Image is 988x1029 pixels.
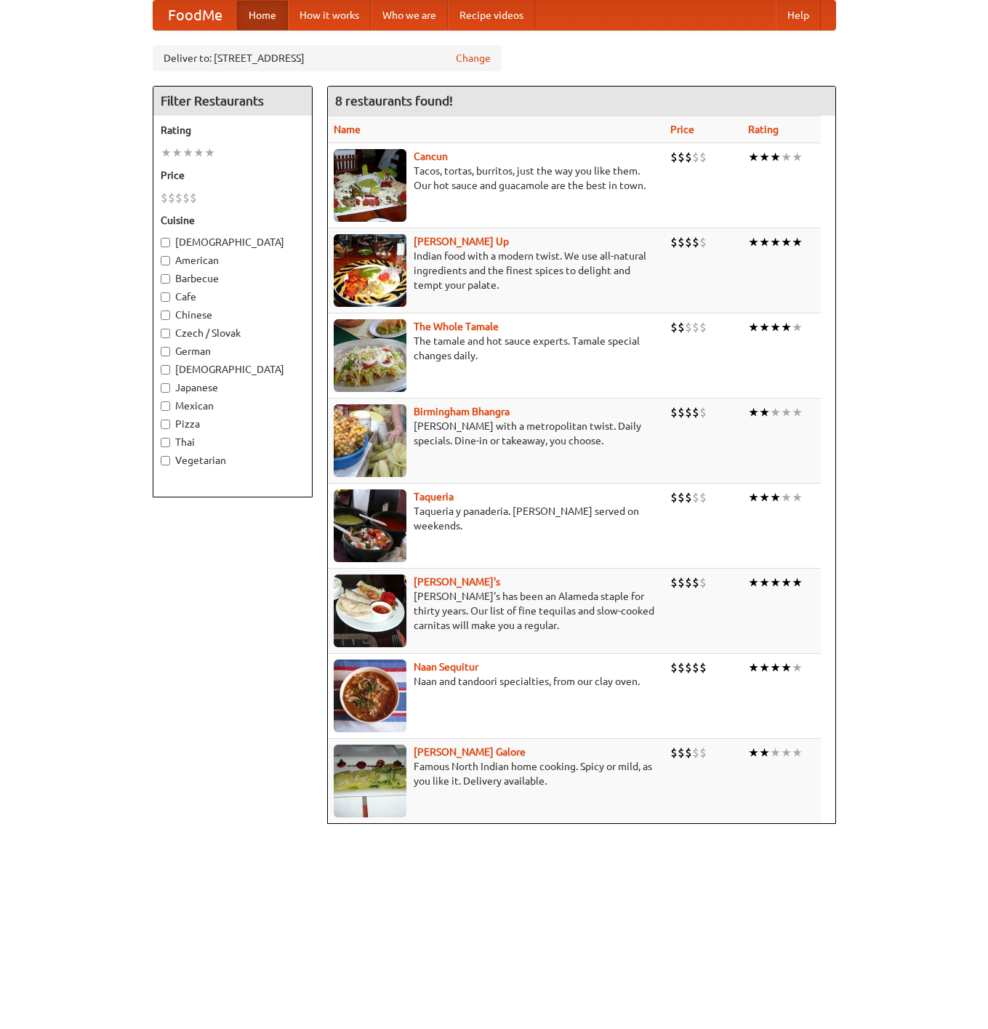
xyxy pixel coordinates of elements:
[161,253,305,268] label: American
[161,456,170,465] input: Vegetarian
[161,383,170,393] input: Japanese
[161,365,170,375] input: [DEMOGRAPHIC_DATA]
[692,234,699,250] li: $
[153,1,237,30] a: FoodMe
[770,149,781,165] li: ★
[161,190,168,206] li: $
[748,149,759,165] li: ★
[692,574,699,590] li: $
[792,149,803,165] li: ★
[334,319,406,392] img: wholetamale.jpg
[414,321,499,332] a: The Whole Tamale
[792,660,803,676] li: ★
[204,145,215,161] li: ★
[456,51,491,65] a: Change
[161,453,305,468] label: Vegetarian
[161,274,170,284] input: Barbecue
[685,660,692,676] li: $
[692,660,699,676] li: $
[759,404,770,420] li: ★
[334,249,659,292] p: Indian food with a modern twist. We use all-natural ingredients and the finest spices to delight ...
[161,420,170,429] input: Pizza
[670,234,678,250] li: $
[678,234,685,250] li: $
[153,87,312,116] h4: Filter Restaurants
[414,236,509,247] a: [PERSON_NAME] Up
[678,149,685,165] li: $
[670,149,678,165] li: $
[678,319,685,335] li: $
[414,406,510,417] b: Birmingham Bhangra
[678,745,685,761] li: $
[792,234,803,250] li: ★
[161,438,170,447] input: Thai
[175,190,182,206] li: $
[770,234,781,250] li: ★
[414,576,500,588] b: [PERSON_NAME]'s
[414,151,448,162] a: Cancun
[678,489,685,505] li: $
[414,746,526,758] a: [PERSON_NAME] Galore
[759,319,770,335] li: ★
[748,574,759,590] li: ★
[161,308,305,322] label: Chinese
[161,235,305,249] label: [DEMOGRAPHIC_DATA]
[699,149,707,165] li: $
[448,1,535,30] a: Recipe videos
[770,660,781,676] li: ★
[748,404,759,420] li: ★
[161,329,170,338] input: Czech / Slovak
[414,661,478,673] b: Naan Sequitur
[161,347,170,356] input: German
[692,149,699,165] li: $
[168,190,175,206] li: $
[781,149,792,165] li: ★
[161,256,170,265] input: American
[334,164,659,193] p: Tacos, tortas, burritos, just the way you like them. Our hot sauce and guacamole are the best in ...
[161,311,170,320] input: Chinese
[334,419,659,448] p: [PERSON_NAME] with a metropolitan twist. Daily specials. Dine-in or takeaway, you choose.
[334,404,406,477] img: bhangra.jpg
[685,149,692,165] li: $
[692,319,699,335] li: $
[781,319,792,335] li: ★
[678,404,685,420] li: $
[748,319,759,335] li: ★
[770,489,781,505] li: ★
[685,319,692,335] li: $
[748,124,779,135] a: Rating
[334,149,406,222] img: cancun.jpg
[334,660,406,732] img: naansequitur.jpg
[685,574,692,590] li: $
[334,334,659,363] p: The tamale and hot sauce experts. Tamale special changes daily.
[792,319,803,335] li: ★
[678,574,685,590] li: $
[685,489,692,505] li: $
[161,401,170,411] input: Mexican
[781,745,792,761] li: ★
[699,660,707,676] li: $
[334,124,361,135] a: Name
[792,489,803,505] li: ★
[161,213,305,228] h5: Cuisine
[748,234,759,250] li: ★
[685,404,692,420] li: $
[759,149,770,165] li: ★
[334,504,659,533] p: Taqueria y panaderia. [PERSON_NAME] served on weekends.
[759,489,770,505] li: ★
[161,289,305,304] label: Cafe
[172,145,182,161] li: ★
[699,319,707,335] li: $
[414,491,454,503] a: Taqueria
[237,1,288,30] a: Home
[670,404,678,420] li: $
[781,234,792,250] li: ★
[699,404,707,420] li: $
[692,745,699,761] li: $
[161,123,305,137] h5: Rating
[161,145,172,161] li: ★
[781,404,792,420] li: ★
[161,417,305,431] label: Pizza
